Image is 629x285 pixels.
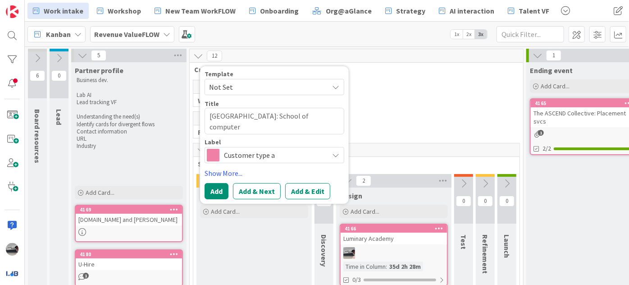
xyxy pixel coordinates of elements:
[209,81,322,93] span: Not Set
[198,96,296,105] span: Workshop intake
[499,196,515,207] span: 0
[194,65,512,74] span: Customer type divergent flows
[75,66,123,75] span: Partner profile
[77,99,181,106] p: Lead tracking VF
[538,130,544,136] span: 1
[91,50,106,61] span: 5
[94,30,160,39] b: Revenue ValueFLOW
[198,159,508,168] span: Solutions partner intake
[244,3,304,19] a: Onboarding
[352,275,361,285] span: 0/3
[356,175,371,186] span: 2
[77,128,181,135] p: Contact information
[380,3,431,19] a: Strategy
[396,5,425,16] span: Strategy
[108,5,141,16] span: Workshop
[6,267,18,280] img: avatar
[76,250,182,270] div: 4180U-Hire
[77,142,181,150] p: Industry
[6,5,18,18] img: Visit kanbanzone.com
[76,214,182,225] div: [DOMAIN_NAME] and [PERSON_NAME]
[77,135,181,142] p: URL
[497,26,564,42] input: Quick Filter...
[481,234,490,274] span: Refinement
[456,196,471,207] span: 0
[341,247,447,259] div: jB
[530,66,573,75] span: Ending event
[80,251,182,257] div: 4180
[30,70,45,81] span: 6
[165,5,236,16] span: New Team WorkFLOW
[433,3,500,19] a: AI interaction
[343,262,386,271] div: Time in Column
[205,168,344,179] a: Show More...
[205,139,221,145] span: Label
[340,191,362,200] span: Design
[307,3,377,19] a: Org@aGlance
[27,3,89,19] a: Work intake
[76,206,182,225] div: 4169[DOMAIN_NAME] and [PERSON_NAME]
[351,207,379,216] span: Add Card...
[341,225,447,233] div: 4166
[77,92,181,99] p: Lab AI
[319,234,328,267] span: Discovery
[450,5,494,16] span: AI interaction
[46,29,71,40] span: Kanban
[205,71,233,77] span: Template
[519,5,549,16] span: Talent VF
[341,225,447,244] div: 4166Luminary Academy
[475,30,487,39] span: 3x
[451,30,463,39] span: 1x
[546,50,561,61] span: 1
[149,3,241,19] a: New Team WorkFLOW
[86,188,114,197] span: Add Card...
[205,108,344,134] textarea: [GEOGRAPHIC_DATA]: School of computer
[51,70,67,81] span: 0
[260,5,299,16] span: Onboarding
[502,3,555,19] a: Talent VF
[387,262,423,271] div: 35d 2h 28m
[77,77,181,84] p: Business dev.
[80,207,182,213] div: 4169
[198,128,296,137] span: Reseller intake
[55,109,64,125] span: Lead
[463,30,475,39] span: 2x
[386,262,387,271] span: :
[542,144,551,153] span: 2/2
[6,243,18,256] img: jB
[343,247,355,259] img: jB
[44,5,83,16] span: Work intake
[211,207,240,216] span: Add Card...
[76,250,182,258] div: 4180
[77,113,181,120] p: Understanding the need(s)
[91,3,146,19] a: Workshop
[76,206,182,214] div: 4169
[76,258,182,270] div: U-Hire
[326,5,372,16] span: Org@aGlance
[83,273,89,279] span: 1
[205,183,228,199] button: Add
[285,183,330,199] button: Add & Edit
[205,100,219,108] label: Title
[207,51,222,61] span: 12
[478,196,493,207] span: 0
[33,109,42,163] span: Board resources
[233,183,281,199] button: Add & Next
[224,149,324,161] span: Customer type a
[541,82,570,90] span: Add Card...
[345,225,447,232] div: 4166
[502,234,511,258] span: Launch
[77,121,181,128] p: Identify cards for divergent flows
[341,233,447,244] div: Luminary Academy
[459,234,468,249] span: Test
